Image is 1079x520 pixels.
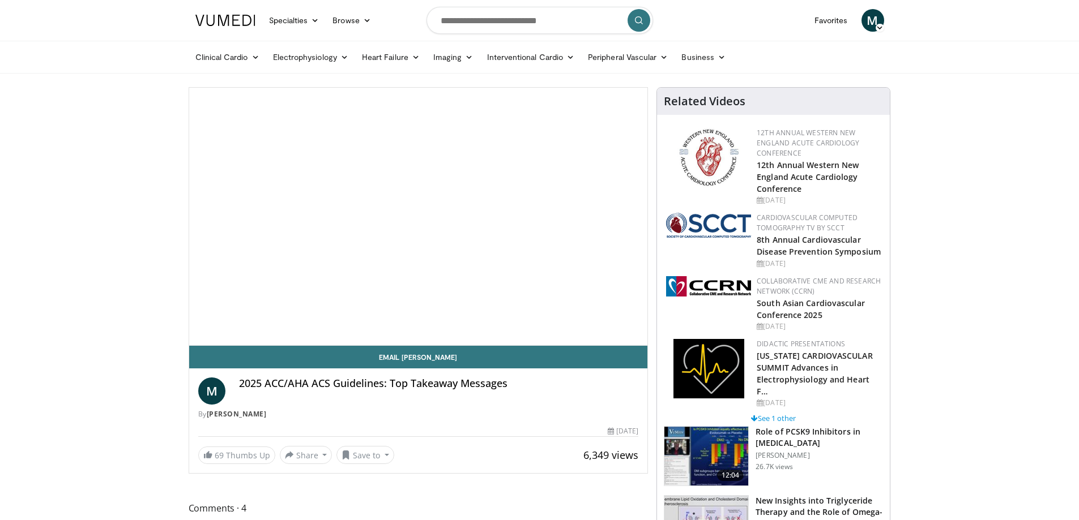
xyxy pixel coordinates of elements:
img: 1860aa7a-ba06-47e3-81a4-3dc728c2b4cf.png.150x105_q85_autocrop_double_scale_upscale_version-0.2.png [673,339,744,398]
img: 3346fd73-c5f9-4d1f-bb16-7b1903aae427.150x105_q85_crop-smart_upscale.jpg [664,427,748,485]
a: Electrophysiology [266,46,355,68]
div: [DATE] [608,426,638,436]
a: Collaborative CME and Research Network (CCRN) [757,276,881,296]
img: a04ee3ba-8487-4636-b0fb-5e8d268f3737.png.150x105_q85_autocrop_double_scale_upscale_version-0.2.png [666,276,751,296]
a: 8th Annual Cardiovascular Disease Prevention Symposium [757,234,881,257]
img: 51a70120-4f25-49cc-93a4-67582377e75f.png.150x105_q85_autocrop_double_scale_upscale_version-0.2.png [666,213,751,238]
a: Imaging [427,46,480,68]
h3: Role of PCSK9 Inhibitors in [MEDICAL_DATA] [756,426,883,449]
a: Specialties [262,9,326,32]
p: 26.7K views [756,462,793,471]
img: VuMedi Logo [195,15,255,26]
button: Save to [336,446,394,464]
a: M [198,377,225,405]
div: [DATE] [757,259,881,269]
img: 0954f259-7907-4053-a817-32a96463ecc8.png.150x105_q85_autocrop_double_scale_upscale_version-0.2.png [677,128,740,187]
a: 69 Thumbs Up [198,446,275,464]
a: Cardiovascular Computed Tomography TV by SCCT [757,213,858,233]
a: Favorites [808,9,855,32]
a: 12th Annual Western New England Acute Cardiology Conference [757,160,859,194]
a: Interventional Cardio [480,46,582,68]
a: Peripheral Vascular [581,46,675,68]
a: 12:04 Role of PCSK9 Inhibitors in [MEDICAL_DATA] [PERSON_NAME] 26.7K views [664,426,883,486]
a: [US_STATE] CARDIOVASCULAR SUMMIT Advances in Electrophysiology and Heart F… [757,350,873,397]
video-js: Video Player [189,88,648,346]
span: Comments 4 [189,501,649,515]
span: 12:04 [717,470,744,481]
input: Search topics, interventions [427,7,653,34]
div: By [198,409,639,419]
div: [DATE] [757,195,881,205]
a: [PERSON_NAME] [207,409,267,419]
a: M [862,9,884,32]
a: Email [PERSON_NAME] [189,346,648,368]
h4: 2025 ACC/AHA ACS Guidelines: Top Takeaway Messages [239,377,639,390]
span: 69 [215,450,224,461]
div: Didactic Presentations [757,339,881,349]
a: See 1 other [751,413,796,423]
a: South Asian Cardiovascular Conference 2025 [757,298,865,320]
a: Clinical Cardio [189,46,266,68]
a: Heart Failure [355,46,427,68]
div: [DATE] [757,321,881,332]
div: [DATE] [757,398,881,408]
p: [PERSON_NAME] [756,451,883,460]
span: 6,349 views [583,448,638,462]
button: Share [280,446,332,464]
a: Browse [326,9,378,32]
a: 12th Annual Western New England Acute Cardiology Conference [757,128,859,158]
h4: Related Videos [664,94,745,108]
a: Business [675,46,732,68]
